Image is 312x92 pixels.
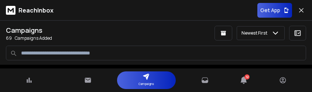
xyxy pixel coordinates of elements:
[237,26,285,40] button: Newest First
[244,74,250,79] span: 12
[6,25,154,35] h2: Campaigns
[18,6,54,15] p: ReachInbox
[6,35,12,41] span: 69
[257,3,292,18] button: Get App
[6,35,154,41] p: Campaigns Added
[138,80,154,88] p: Campaigns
